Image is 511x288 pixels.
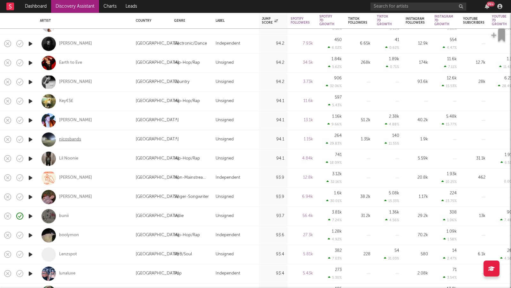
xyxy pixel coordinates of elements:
div: 382 [335,249,342,253]
a: [PERSON_NAME] [59,79,92,85]
div: Lenzspot [59,252,77,257]
a: Lil Noonie [59,156,78,162]
div: Independent [216,174,240,182]
div: 31.1k [463,155,485,163]
div: 6.1k [463,251,485,258]
div: 23.75 % [441,199,457,203]
div: 4.92 % [328,237,342,241]
a: [PERSON_NAME] [59,117,92,123]
a: boolymon [59,232,79,238]
div: 140 [392,134,399,138]
div: Non-Mainstream Electronic [174,174,209,182]
div: 906 [334,76,342,80]
div: 94.1 [262,117,284,124]
div: 51.2k [348,117,370,124]
div: Independent [216,40,240,48]
div: Hip-Hop/Rap [174,231,200,239]
div: 5.62 % [328,65,342,69]
div: 30.01 % [326,199,342,203]
div: 56.4k [291,212,313,220]
a: bunii [59,213,69,219]
div: 597 [335,95,342,100]
div: 6.94k [291,193,313,201]
a: nicosbands [59,137,81,142]
div: 3.73k [291,78,313,86]
div: 93.7 [262,212,284,220]
div: [GEOGRAPHIC_DATA] [136,231,179,239]
div: Genre [174,19,206,23]
div: Unsigned [216,251,234,258]
div: 15.53 % [442,84,457,88]
div: [GEOGRAPHIC_DATA] [136,97,179,105]
div: 12.7k [463,59,485,67]
div: 20.8k [406,174,428,182]
div: Tiktok 7D Growth [377,15,392,26]
div: YouTube Subscribers [463,17,484,25]
div: 450 [334,38,342,42]
div: 1.35k [348,136,370,143]
div: [GEOGRAPHIC_DATA] [136,78,179,86]
div: 741 [335,153,342,157]
div: 224 [450,191,457,195]
div: 5.43 % [328,103,342,107]
div: 94.2 [262,78,284,86]
a: lunaluxe [59,271,75,277]
div: 2.47 % [443,256,457,261]
div: Artist [40,19,126,23]
div: 10.25 % [441,180,457,184]
div: 94.2 [262,59,284,67]
a: [PERSON_NAME] [59,175,92,181]
div: 29.2k [406,212,428,220]
div: 5.43k [291,270,313,277]
div: Indie [174,212,184,220]
div: 6.02 % [328,46,342,50]
div: 7.93k [291,40,313,48]
div: 4.47 % [443,46,457,50]
div: YouTube 7D Growth [492,15,507,26]
a: Key€$£ [59,98,73,104]
div: 7.24 % [328,218,342,222]
div: Unsigned [216,155,234,163]
div: Hip-Hop/Rap [174,59,200,67]
div: Hip-Hop/Rap [174,97,200,105]
div: Electronic/Dance [174,40,207,48]
div: Unsigned [216,59,234,67]
div: 12.6k [447,76,457,80]
div: 1.06 % [443,218,457,222]
div: 0.62 % [385,46,399,50]
div: 5.08k [389,191,399,195]
div: 1.6k [334,191,342,195]
div: Unsigned [216,212,234,220]
div: 462 [463,174,485,182]
div: 2.38k [389,115,399,119]
div: 1.93k [447,172,457,176]
div: Hip-Hop/Rap [174,155,200,163]
div: 13k [463,212,485,220]
div: 41 [395,38,399,42]
div: 4.56 % [385,218,399,222]
div: Tiktok Followers [348,17,367,25]
div: 93.6k [406,78,428,86]
div: 27.3k [291,231,313,239]
div: 93.4 [262,270,284,277]
div: Pop [174,270,182,277]
div: Earth to Eve [59,60,82,66]
div: 9.66 % [327,122,342,126]
div: 94.2 [262,40,284,48]
button: 99+ [485,4,489,9]
div: 18.09 % [326,161,342,165]
div: 31.2k [348,212,370,220]
div: 1.28k [332,230,342,234]
div: [GEOGRAPHIC_DATA] [136,59,179,67]
div: [PERSON_NAME] [59,194,92,200]
div: 6.65k [348,40,370,48]
div: 1.9k [406,136,428,143]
